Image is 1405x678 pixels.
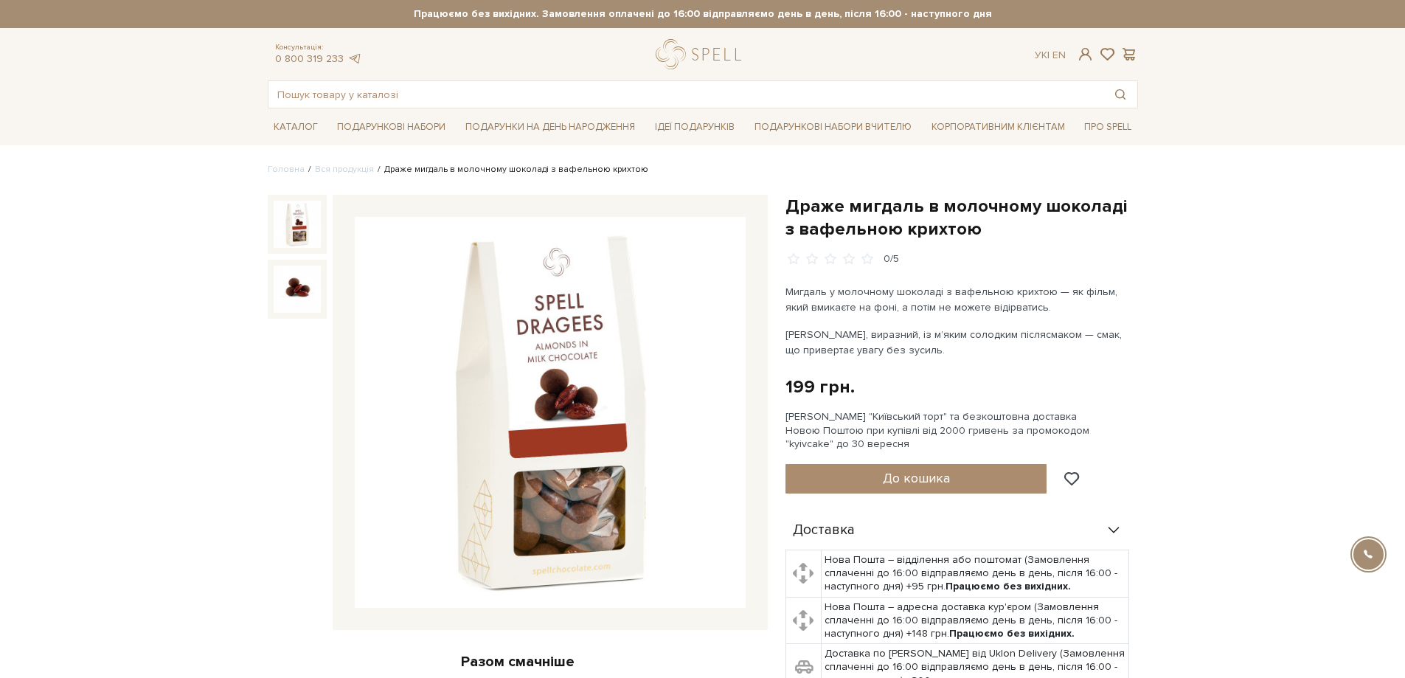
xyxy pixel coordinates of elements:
button: До кошика [785,464,1047,494]
a: Про Spell [1078,116,1137,139]
a: Подарунки на День народження [459,116,641,139]
a: Подарункові набори [331,116,451,139]
a: 0 800 319 233 [275,52,344,65]
div: 199 грн. [785,376,855,398]
h1: Драже мигдаль в молочному шоколаді з вафельною крихтою [785,195,1138,241]
td: Нова Пошта – відділення або поштомат (Замовлення сплаченні до 16:00 відправляємо день в день, піс... [822,550,1129,598]
a: Ідеї подарунків [649,116,740,139]
b: Працюємо без вихідних. [946,580,1071,592]
li: Драже мигдаль в молочному шоколаді з вафельною крихтою [374,163,648,176]
p: Мигдаль у молочному шоколаді з вафельною крихтою — як фільм, який вмикаєте на фоні, а потім не мо... [785,284,1131,315]
div: 0/5 [884,252,899,266]
a: En [1052,49,1066,61]
div: Ук [1035,49,1066,62]
div: Разом смачніше [268,652,768,671]
b: Працюємо без вихідних. [949,627,1075,640]
img: Драже мигдаль в молочному шоколаді з вафельною крихтою [355,217,746,608]
a: telegram [347,52,362,65]
button: Пошук товару у каталозі [1103,81,1137,108]
img: Драже мигдаль в молочному шоколаді з вафельною крихтою [274,266,321,313]
a: Подарункові набори Вчителю [749,114,917,139]
input: Пошук товару у каталозі [268,81,1103,108]
td: Нова Пошта – адресна доставка кур'єром (Замовлення сплаченні до 16:00 відправляємо день в день, п... [822,597,1129,644]
span: До кошика [883,470,950,486]
a: Корпоративним клієнтам [926,116,1071,139]
p: [PERSON_NAME], виразний, із м’яким солодким післясмаком — смак, що привертає увагу без зусиль. [785,327,1131,358]
a: logo [656,39,748,69]
a: Вся продукція [315,164,374,175]
span: | [1047,49,1050,61]
strong: Працюємо без вихідних. Замовлення оплачені до 16:00 відправляємо день в день, після 16:00 - насту... [268,7,1138,21]
span: Доставка [793,524,855,537]
div: [PERSON_NAME] "Київський торт" та безкоштовна доставка Новою Поштою при купівлі від 2000 гривень ... [785,410,1138,451]
img: Драже мигдаль в молочному шоколаді з вафельною крихтою [274,201,321,248]
span: Консультація: [275,43,362,52]
a: Головна [268,164,305,175]
a: Каталог [268,116,324,139]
